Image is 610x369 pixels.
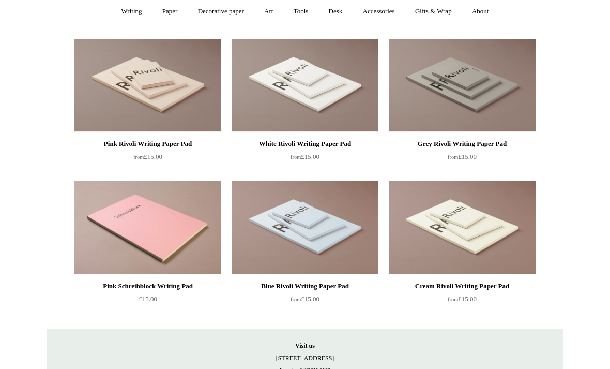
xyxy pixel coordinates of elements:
[389,181,536,274] img: Cream Rivoli Writing Paper Pad
[391,280,533,292] div: Cream Rivoli Writing Paper Pad
[234,280,376,292] div: Blue Rivoli Writing Paper Pad
[232,39,378,132] a: White Rivoli Writing Paper Pad White Rivoli Writing Paper Pad
[77,280,219,292] div: Pink Schreibblock Writing Pad
[389,280,536,322] a: Cream Rivoli Writing Paper Pad from£15.00
[448,153,477,160] span: £15.00
[232,280,378,322] a: Blue Rivoli Writing Paper Pad from£15.00
[391,138,533,150] div: Grey Rivoli Writing Paper Pad
[74,280,221,322] a: Pink Schreibblock Writing Pad £15.00
[74,181,221,274] img: Pink Schreibblock Writing Pad
[448,297,458,302] span: from
[291,297,301,302] span: from
[133,154,144,160] span: from
[74,39,221,132] img: Pink Rivoli Writing Paper Pad
[234,138,376,150] div: White Rivoli Writing Paper Pad
[77,138,219,150] div: Pink Rivoli Writing Paper Pad
[74,39,221,132] a: Pink Rivoli Writing Paper Pad Pink Rivoli Writing Paper Pad
[389,138,536,180] a: Grey Rivoli Writing Paper Pad from£15.00
[74,138,221,180] a: Pink Rivoli Writing Paper Pad from£15.00
[389,181,536,274] a: Cream Rivoli Writing Paper Pad Cream Rivoli Writing Paper Pad
[448,154,458,160] span: from
[291,295,319,303] span: £15.00
[291,153,319,160] span: £15.00
[448,295,477,303] span: £15.00
[232,181,378,274] img: Blue Rivoli Writing Paper Pad
[389,39,536,132] a: Grey Rivoli Writing Paper Pad Grey Rivoli Writing Paper Pad
[139,295,157,303] span: £15.00
[232,39,378,132] img: White Rivoli Writing Paper Pad
[389,39,536,132] img: Grey Rivoli Writing Paper Pad
[291,154,301,160] span: from
[295,342,315,349] strong: Visit us
[74,181,221,274] a: Pink Schreibblock Writing Pad Pink Schreibblock Writing Pad
[133,153,162,160] span: £15.00
[232,181,378,274] a: Blue Rivoli Writing Paper Pad Blue Rivoli Writing Paper Pad
[232,138,378,180] a: White Rivoli Writing Paper Pad from£15.00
